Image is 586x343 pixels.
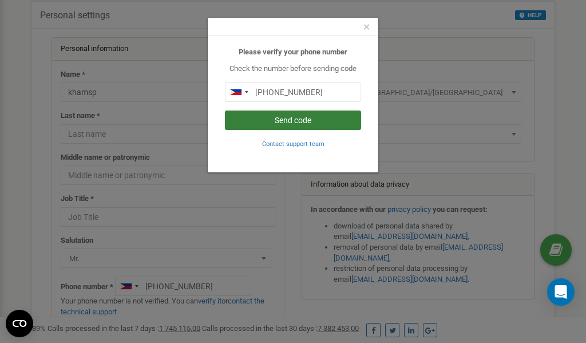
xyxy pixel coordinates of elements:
b: Please verify your phone number [239,48,347,56]
a: Contact support team [262,139,324,148]
button: Close [363,21,370,33]
button: Send code [225,111,361,130]
span: × [363,20,370,34]
div: Telephone country code [225,83,252,101]
small: Contact support team [262,140,324,148]
div: Open Intercom Messenger [547,278,575,306]
button: Open CMP widget [6,310,33,337]
input: 0905 123 4567 [225,82,361,102]
p: Check the number before sending code [225,64,361,74]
